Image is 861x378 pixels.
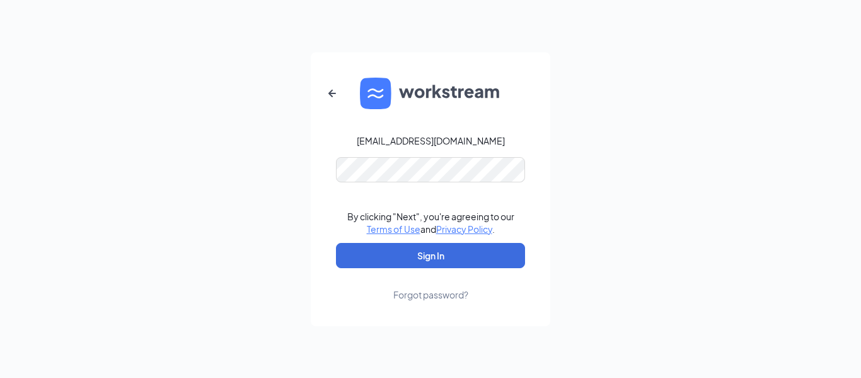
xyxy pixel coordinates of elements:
button: ArrowLeftNew [317,78,347,109]
a: Privacy Policy [436,223,492,235]
a: Forgot password? [393,268,468,301]
button: Sign In [336,243,525,268]
div: Forgot password? [393,288,468,301]
img: WS logo and Workstream text [360,78,501,109]
svg: ArrowLeftNew [325,86,340,101]
div: By clicking "Next", you're agreeing to our and . [347,210,514,235]
div: [EMAIL_ADDRESS][DOMAIN_NAME] [357,134,505,147]
a: Terms of Use [367,223,420,235]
